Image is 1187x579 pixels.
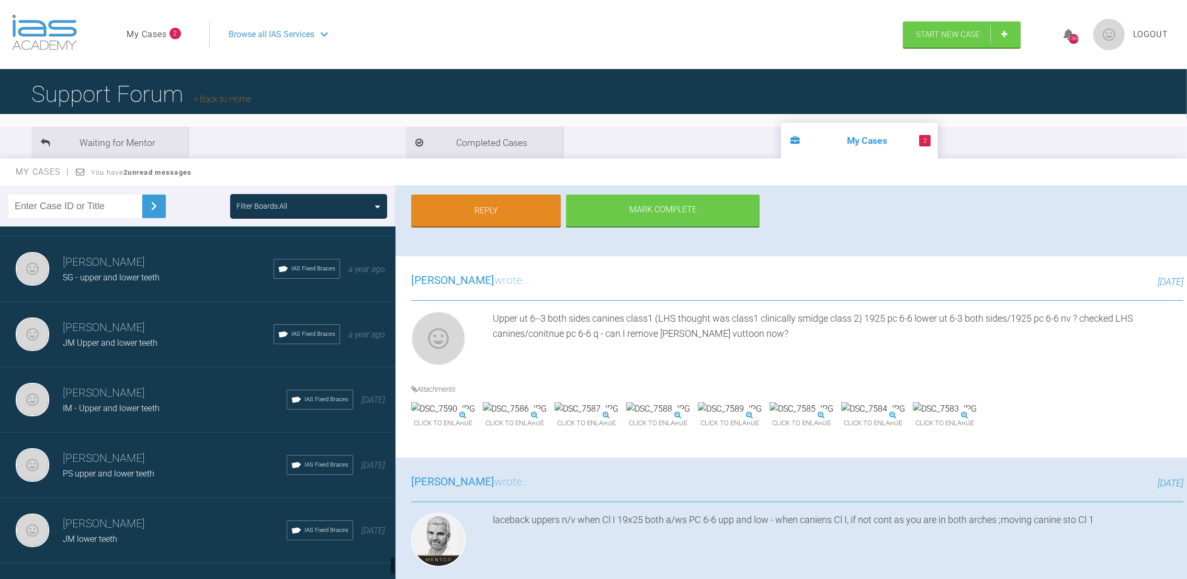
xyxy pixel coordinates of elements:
div: 1369 [1069,34,1079,44]
h3: [PERSON_NAME] [63,319,274,337]
img: Neil Fearns [16,317,49,351]
span: Click to enlarge [483,415,547,432]
span: [PERSON_NAME] [411,274,494,287]
div: Mark Complete [566,195,760,227]
span: a year ago [348,264,385,274]
div: Upper ut 6--3 both sides canines class1 (LHS thought was class1 clinically smidge class 2) 1925 p... [493,311,1183,370]
span: Click to enlarge [555,415,618,432]
img: Neil Fearns [16,383,49,416]
img: Neil Fearns [16,448,49,482]
a: Logout [1133,28,1168,41]
span: Click to enlarge [913,415,977,432]
img: Neil Fearns [16,252,49,286]
span: SG - upper and lower teeth [63,273,160,282]
span: Click to enlarge [698,415,762,432]
img: DSC_7589.JPG [698,402,762,416]
h4: Attachments [411,383,1183,395]
li: Completed Cases [406,127,563,158]
span: Click to enlarge [841,415,905,432]
span: [DATE] [361,526,385,536]
img: Ross Hobson [411,513,466,567]
strong: 2 unread messages [123,168,191,176]
img: DSC_7590.JPG [411,402,475,416]
span: [DATE] [361,395,385,405]
img: logo-light.3e3ef733.png [12,15,77,50]
img: DSC_7586.JPG [483,402,547,416]
li: My Cases [781,123,938,158]
span: JM lower teeth [63,534,117,544]
h3: wrote... [411,272,530,290]
span: PS upper and lower teeth [63,469,154,479]
a: My Cases [127,28,167,41]
span: JM Upper and lower teeth [63,338,157,348]
img: Neil Fearns [411,311,466,366]
img: DSC_7587.JPG [555,402,618,416]
span: Browse all IAS Services [229,28,314,41]
span: Click to enlarge [411,415,475,432]
div: Filter Boards: All [236,200,287,212]
img: DSC_7583.JPG [913,402,977,416]
span: IAS Fixed Braces [291,330,335,339]
span: IAS Fixed Braces [304,395,348,404]
img: DSC_7588.JPG [626,402,690,416]
span: 2 [919,135,931,146]
a: Back to Home [194,94,251,104]
a: Start New Case [903,21,1021,48]
h3: [PERSON_NAME] [63,450,287,468]
img: profile.png [1093,19,1125,50]
img: chevronRight.28bd32b0.svg [145,198,162,214]
span: IAS Fixed Braces [304,526,348,535]
span: Click to enlarge [626,415,690,432]
img: Neil Fearns [16,514,49,547]
img: DSC_7585.JPG [770,402,833,416]
span: IM - Upper and lower teeth [63,403,160,413]
h3: [PERSON_NAME] [63,384,287,402]
span: [PERSON_NAME] [411,475,494,488]
img: DSC_7584.JPG [841,402,905,416]
span: [DATE] [1158,276,1183,287]
span: 2 [169,28,181,39]
span: [DATE] [361,460,385,470]
span: My Cases [16,167,70,177]
div: laceback uppers n/v when Cl I 19x25 both a/ws PC 6-6 upp and low - when caniens Cl I, if not cont... [493,513,1183,571]
span: IAS Fixed Braces [291,264,335,274]
span: IAS Fixed Braces [304,460,348,470]
span: Start New Case [916,30,980,39]
h3: wrote... [411,473,530,491]
span: a year ago [348,330,385,339]
span: Click to enlarge [770,415,833,432]
input: Enter Case ID or Title [8,195,142,218]
span: [DATE] [1158,478,1183,489]
h3: [PERSON_NAME] [63,515,287,533]
a: Reply [411,195,561,227]
h1: Support Forum [31,76,251,112]
h3: [PERSON_NAME] [63,254,274,271]
li: Waiting for Mentor [31,127,188,158]
span: You have [91,168,192,176]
